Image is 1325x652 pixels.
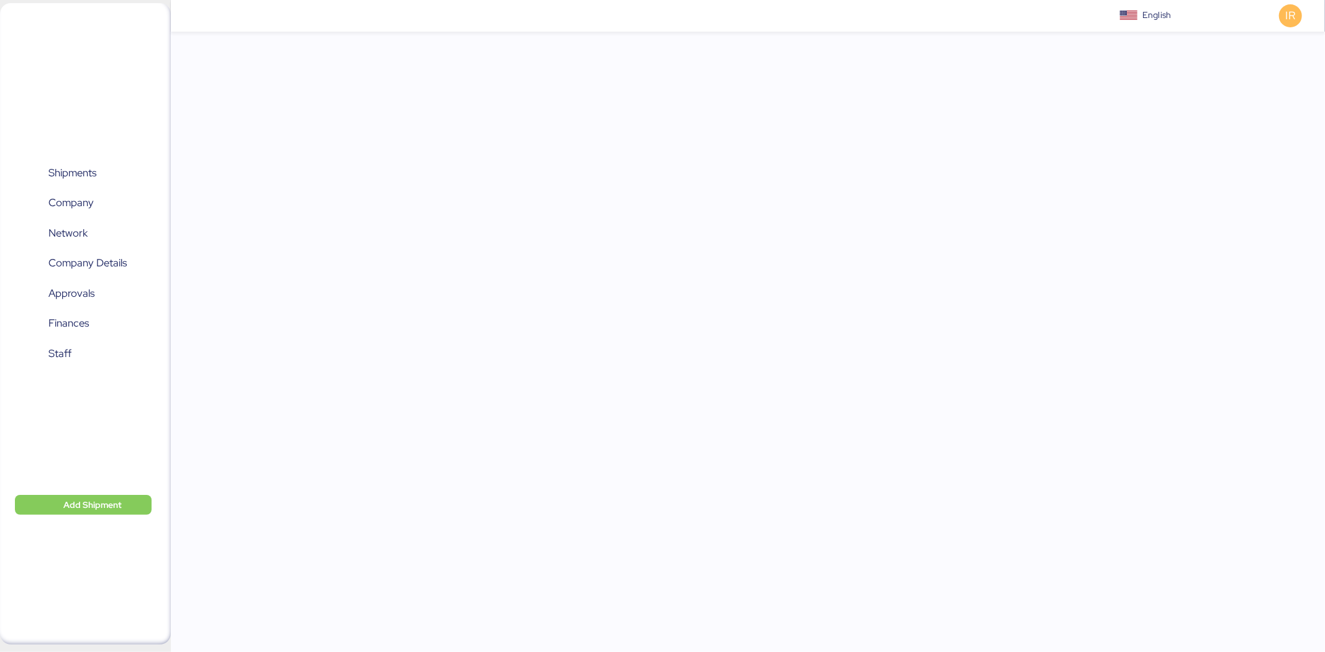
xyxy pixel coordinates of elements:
div: English [1142,9,1171,22]
a: Shipments [8,159,152,188]
span: IR [1286,7,1295,24]
a: Network [8,219,152,248]
span: Approvals [48,284,94,302]
span: Company [48,194,94,212]
span: Staff [48,345,71,363]
a: Staff [8,340,152,368]
a: Company Details [8,249,152,278]
span: Add Shipment [63,497,122,512]
span: Network [48,224,88,242]
a: Company [8,189,152,217]
span: Shipments [48,164,96,182]
a: Finances [8,309,152,338]
button: Menu [178,6,199,27]
button: Add Shipment [15,495,152,515]
a: Approvals [8,279,152,308]
span: Company Details [48,254,127,272]
span: Finances [48,314,89,332]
